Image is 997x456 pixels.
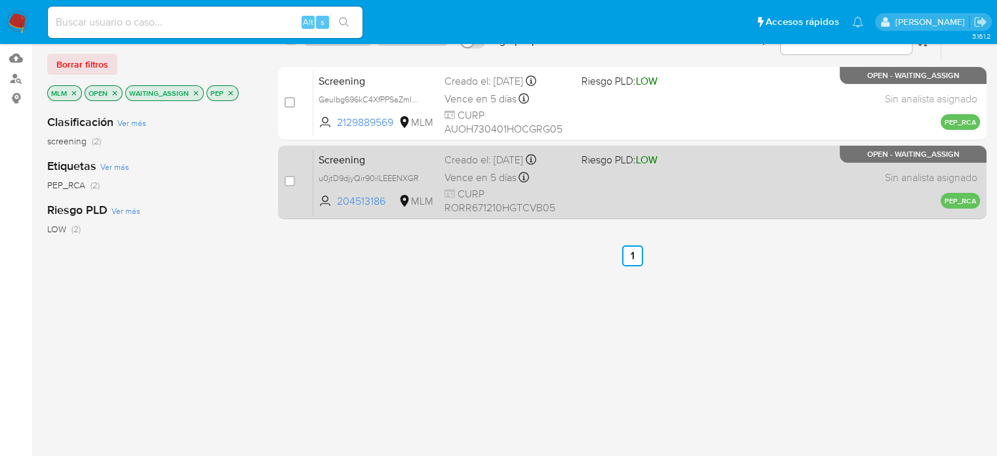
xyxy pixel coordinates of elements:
input: Buscar usuario o caso... [48,14,362,31]
button: search-icon [330,13,357,31]
p: ext_romamani@mercadolibre.com [895,16,969,28]
span: Alt [303,16,313,28]
span: Accesos rápidos [766,15,839,29]
span: s [321,16,324,28]
a: Notificaciones [852,16,863,28]
span: 3.161.2 [971,31,990,41]
a: Salir [973,15,987,29]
